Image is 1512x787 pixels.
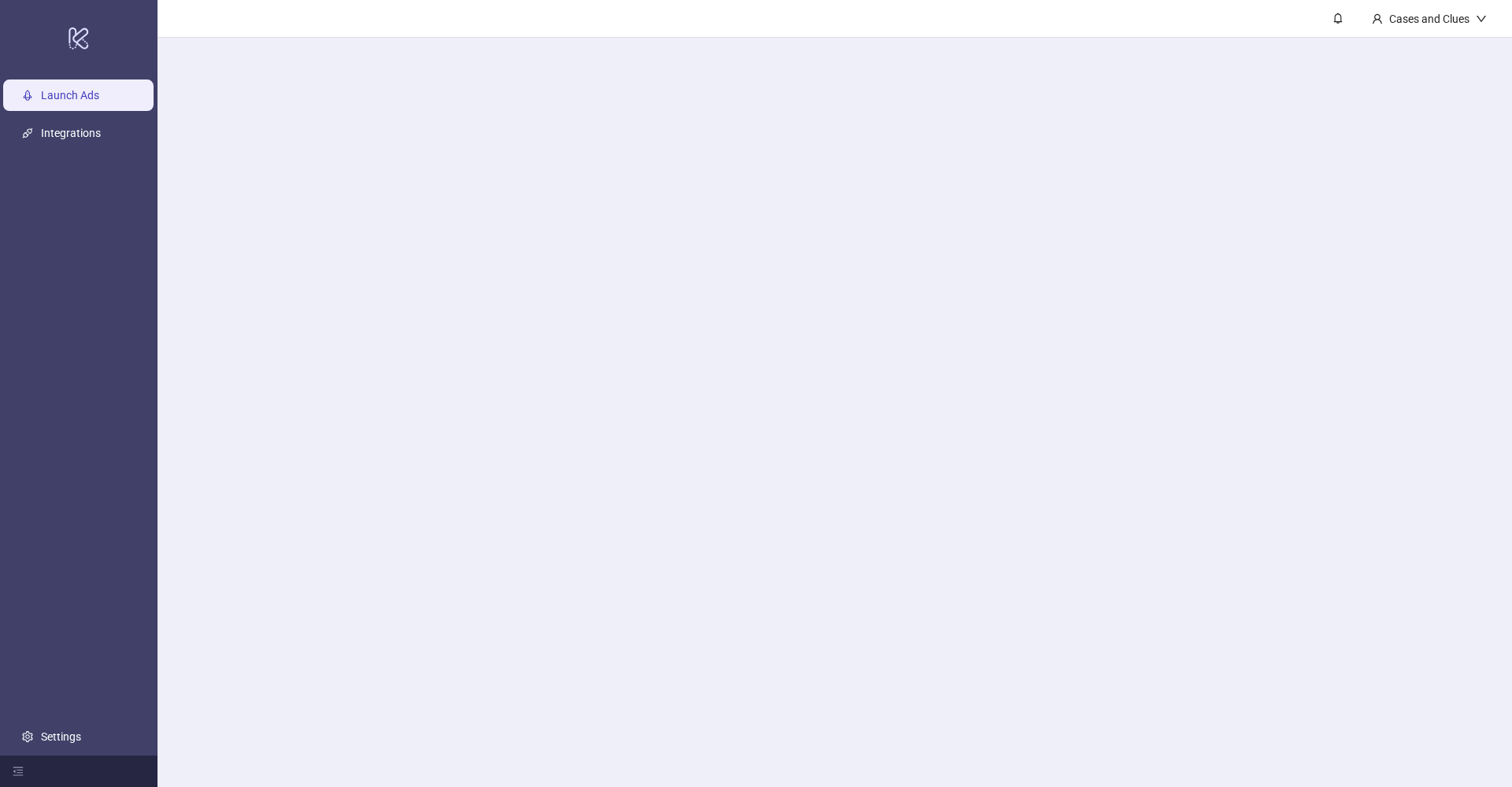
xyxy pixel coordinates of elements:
[1383,10,1476,28] div: Cases and Clues
[1476,13,1487,24] span: down
[1372,13,1383,24] span: user
[41,89,99,102] a: Launch Ads
[41,127,101,139] a: Integrations
[1332,13,1343,24] span: bell
[41,730,81,743] a: Settings
[13,766,24,777] span: menu-fold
